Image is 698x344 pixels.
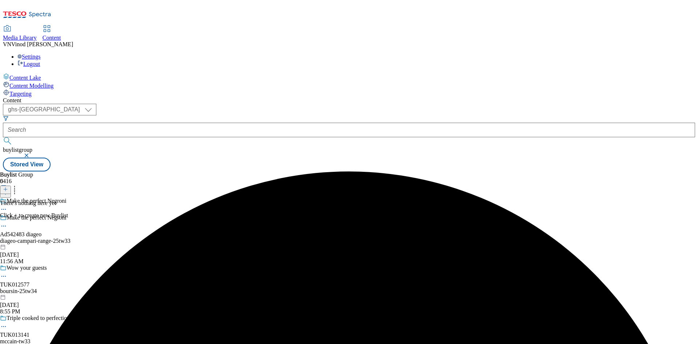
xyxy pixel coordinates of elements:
[7,265,47,271] div: Wow your guests
[3,123,695,137] input: Search
[7,315,70,321] div: Triple cooked to perfection
[3,73,695,81] a: Content Lake
[3,158,51,171] button: Stored View
[3,97,695,104] div: Content
[9,75,41,81] span: Content Lake
[17,61,40,67] a: Logout
[9,91,32,97] span: Targeting
[3,89,695,97] a: Targeting
[3,41,11,47] span: VN
[17,54,41,60] a: Settings
[43,26,61,41] a: Content
[3,115,9,121] svg: Search Filters
[9,83,53,89] span: Content Modelling
[3,35,37,41] span: Media Library
[43,35,61,41] span: Content
[3,26,37,41] a: Media Library
[11,41,73,47] span: Vinod [PERSON_NAME]
[3,147,32,153] span: buylistgroup
[3,81,695,89] a: Content Modelling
